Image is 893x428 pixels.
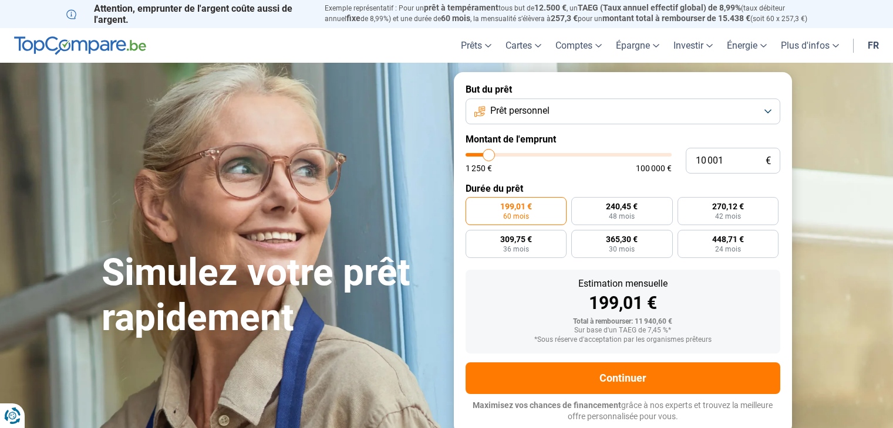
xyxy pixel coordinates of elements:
[14,36,146,55] img: TopCompare
[475,279,771,288] div: Estimation mensuelle
[325,3,827,24] p: Exemple représentatif : Pour un tous but de , un (taux débiteur annuel de 8,99%) et une durée de ...
[475,318,771,326] div: Total à rembourser: 11 940,60 €
[466,362,780,394] button: Continuer
[466,134,780,145] label: Montant de l'emprunt
[441,13,470,23] span: 60 mois
[475,336,771,344] div: *Sous réserve d'acceptation par les organismes prêteurs
[606,202,638,210] span: 240,45 €
[609,213,635,220] span: 48 mois
[548,28,609,63] a: Comptes
[578,3,741,12] span: TAEG (Taux annuel effectif global) de 8,99%
[500,235,532,243] span: 309,75 €
[774,28,846,63] a: Plus d'infos
[766,156,771,166] span: €
[712,202,744,210] span: 270,12 €
[66,3,311,25] p: Attention, emprunter de l'argent coûte aussi de l'argent.
[466,183,780,194] label: Durée du prêt
[602,13,750,23] span: montant total à rembourser de 15.438 €
[466,84,780,95] label: But du prêt
[454,28,498,63] a: Prêts
[490,104,550,117] span: Prêt personnel
[606,235,638,243] span: 365,30 €
[503,246,529,253] span: 36 mois
[551,13,578,23] span: 257,3 €
[534,3,567,12] span: 12.500 €
[102,250,440,341] h1: Simulez votre prêt rapidement
[715,246,741,253] span: 24 mois
[609,246,635,253] span: 30 mois
[712,235,744,243] span: 448,71 €
[498,28,548,63] a: Cartes
[424,3,498,12] span: prêt à tempérament
[861,28,886,63] a: fr
[473,400,621,410] span: Maximisez vos chances de financement
[346,13,360,23] span: fixe
[466,164,492,172] span: 1 250 €
[466,400,780,423] p: grâce à nos experts et trouvez la meilleure offre personnalisée pour vous.
[609,28,666,63] a: Épargne
[503,213,529,220] span: 60 mois
[720,28,774,63] a: Énergie
[715,213,741,220] span: 42 mois
[666,28,720,63] a: Investir
[475,327,771,335] div: Sur base d'un TAEG de 7,45 %*
[636,164,672,172] span: 100 000 €
[500,202,532,210] span: 199,01 €
[475,294,771,312] div: 199,01 €
[466,98,780,124] button: Prêt personnel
